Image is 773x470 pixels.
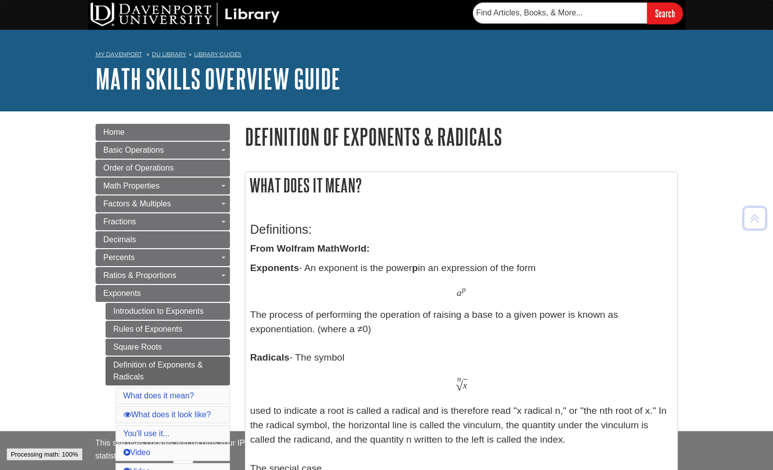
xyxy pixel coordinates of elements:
a: DU Library [152,51,186,58]
span: √ [456,379,463,394]
a: Back to Top [739,211,771,225]
a: My Davenport [96,50,142,59]
span: Order of Operations [104,164,174,172]
a: Home [96,124,230,141]
a: Square Roots [106,339,230,356]
nav: breadcrumb [96,48,678,64]
a: Definition of Exponents & Radicals [106,357,230,385]
a: Fractions [96,213,230,230]
a: Order of Operations [96,160,230,177]
img: DU Library [91,2,280,26]
input: Search [647,2,683,24]
b: Radicals [250,352,290,363]
span: Math Properties [104,182,160,190]
a: Rules of Exponents [106,321,230,338]
h3: Definitions: [250,222,672,237]
span: Decimals [104,235,136,244]
a: Ratios & Proportions [96,267,230,284]
a: Library Guides [194,51,241,58]
a: Introduction to Exponents [106,303,230,320]
b: Exponents [250,263,299,273]
span: Percents [104,253,135,262]
strong: From Wolfram MathWorld: [250,243,370,254]
b: p [412,263,418,273]
span: Exponents [104,289,141,297]
a: Factors & Multiples [96,195,230,212]
a: Math Properties [96,178,230,194]
span: Home [104,128,125,136]
a: What does it mean? [123,391,194,400]
span: p [462,285,466,294]
a: Video [123,448,151,457]
span: n [457,375,461,383]
a: Percents [96,249,230,266]
a: Exponents [96,285,230,302]
h2: What does it mean? [245,172,677,198]
div: Processing math: 100% [6,448,83,461]
span: Factors & Multiples [104,199,171,208]
form: Searches DU Library's articles, books, and more [473,2,683,24]
span: Fractions [104,217,136,226]
a: Decimals [96,231,230,248]
span: x [463,379,467,391]
h1: Definition of Exponents & Radicals [245,124,678,149]
input: Find Articles, Books, & More... [473,2,647,23]
span: Basic Operations [104,146,164,154]
a: You'll use it... [123,429,170,438]
a: Math Skills Overview Guide [96,63,340,94]
a: Basic Operations [96,142,230,159]
span: a [456,287,461,298]
span: Ratios & Proportions [104,271,177,280]
a: What does it look like? [123,410,211,419]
